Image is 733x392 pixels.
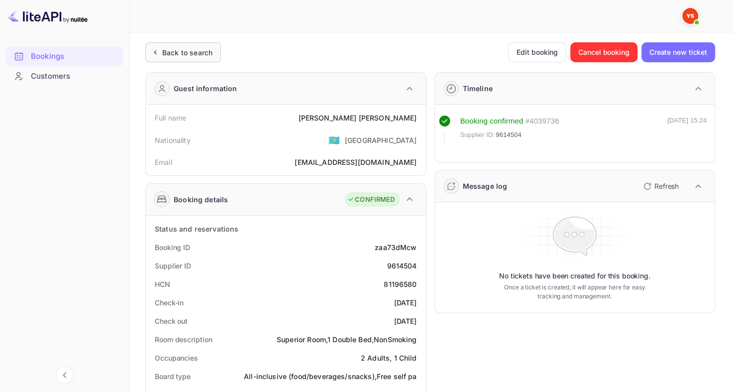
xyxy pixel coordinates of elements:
div: Board type [155,371,191,382]
button: Cancel booking [570,42,637,62]
div: Bookings [31,51,118,62]
div: Customers [6,67,123,86]
div: Occupancies [155,353,198,363]
div: Room description [155,334,212,345]
div: Superior Room,1 Double Bed,NonSmoking [277,334,417,345]
div: Customers [31,71,118,82]
span: 9614504 [496,130,522,140]
div: Full name [155,113,186,123]
div: HCN [155,279,170,289]
div: Check out [155,316,188,326]
div: All-inclusive (food/beverages/snacks),Free self pa [244,371,417,382]
p: Refresh [654,181,679,191]
div: zaa73dMcw [375,242,417,253]
div: CONFIRMED [347,195,395,205]
button: Refresh [637,178,683,194]
div: [DATE] [394,316,417,326]
a: Customers [6,67,123,85]
div: 9614504 [387,261,417,271]
button: Collapse navigation [56,366,74,384]
div: Nationality [155,135,191,145]
div: Bookings [6,47,123,66]
div: Check-in [155,297,184,308]
div: [EMAIL_ADDRESS][DOMAIN_NAME] [295,157,417,167]
div: Booking confirmed [460,116,524,127]
button: Edit booking [508,42,566,62]
div: Email [155,157,172,167]
p: Once a ticket is created, it will appear here for easy tracking and management. [500,283,649,301]
img: Yandex Support [682,8,698,24]
a: Bookings [6,47,123,65]
div: Booking details [174,194,228,205]
div: [DATE] [394,297,417,308]
img: LiteAPI logo [8,8,88,24]
span: Supplier ID: [460,130,495,140]
div: Back to search [162,47,212,58]
div: Guest information [174,83,237,94]
div: # 4039736 [525,116,559,127]
p: No tickets have been created for this booking. [499,271,650,281]
div: Supplier ID [155,261,191,271]
span: United States [328,131,340,149]
div: [PERSON_NAME] [PERSON_NAME] [298,113,417,123]
div: 81196580 [384,279,417,289]
div: Status and reservations [155,224,238,234]
div: Timeline [463,83,493,94]
div: 2 Adults, 1 Child [361,353,417,363]
div: [GEOGRAPHIC_DATA] [345,135,417,145]
button: Create new ticket [641,42,715,62]
div: Message log [463,181,508,191]
div: [DATE] 15:24 [667,116,707,144]
div: Booking ID [155,242,190,253]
